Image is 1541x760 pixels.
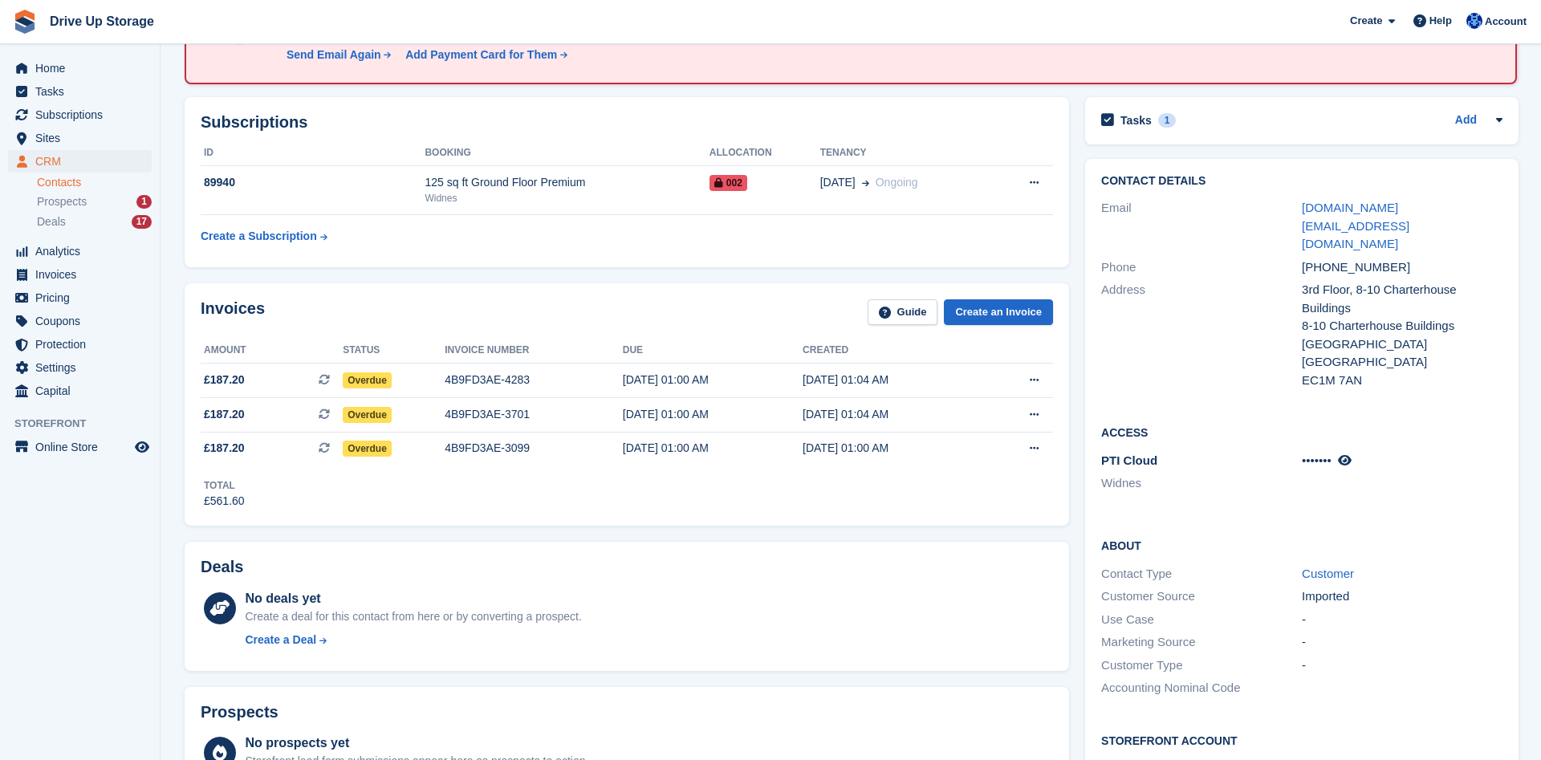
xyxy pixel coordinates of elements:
th: Created [803,338,982,364]
span: Prospects [37,194,87,209]
span: ••••••• [1302,453,1332,467]
span: Help [1429,13,1452,29]
span: Online Store [35,436,132,458]
div: Imported [1302,587,1502,606]
th: Amount [201,338,343,364]
div: [DATE] 01:00 AM [623,372,803,388]
div: £561.60 [204,493,245,510]
a: menu [8,287,152,309]
span: £187.20 [204,406,245,423]
span: £187.20 [204,372,245,388]
div: - [1302,611,1502,629]
span: Storefront [14,416,160,432]
th: Invoice number [445,338,623,364]
h2: Contact Details [1101,175,1502,188]
th: Tenancy [820,140,994,166]
a: Create a Subscription [201,221,327,251]
div: Marketing Source [1101,633,1302,652]
h2: Storefront Account [1101,732,1502,748]
th: Booking [425,140,709,166]
div: Customer Source [1101,587,1302,606]
th: ID [201,140,425,166]
span: Pricing [35,287,132,309]
a: Drive Up Storage [43,8,161,35]
span: Capital [35,380,132,402]
div: 3rd Floor, 8-10 Charterhouse Buildings [1302,281,1502,317]
div: 4B9FD3AE-4283 [445,372,623,388]
h2: About [1101,537,1502,553]
h2: Tasks [1120,113,1152,128]
h2: Deals [201,558,243,576]
div: Email [1101,199,1302,254]
div: [DATE] 01:00 AM [623,440,803,457]
h2: Invoices [201,299,265,326]
div: [DATE] 01:00 AM [623,406,803,423]
a: Contacts [37,175,152,190]
a: menu [8,150,152,173]
span: Deals [37,214,66,230]
div: Accounting Nominal Code [1101,679,1302,697]
div: 89940 [201,174,425,191]
div: 4B9FD3AE-3701 [445,406,623,423]
div: 4B9FD3AE-3099 [445,440,623,457]
div: Total [204,478,245,493]
span: Home [35,57,132,79]
div: Customer Type [1101,656,1302,675]
a: menu [8,104,152,126]
h2: Subscriptions [201,113,1053,132]
a: menu [8,240,152,262]
div: 8-10 Charterhouse Buildings [1302,317,1502,335]
span: Account [1485,14,1527,30]
div: Create a Subscription [201,228,317,245]
li: Widnes [1101,474,1302,493]
span: Protection [35,333,132,356]
a: [DOMAIN_NAME][EMAIL_ADDRESS][DOMAIN_NAME] [1302,201,1409,250]
a: Customer [1302,567,1354,580]
div: [GEOGRAPHIC_DATA] [1302,335,1502,354]
a: Add Payment Card for Them [399,47,569,63]
a: menu [8,436,152,458]
span: Ongoing [876,176,918,189]
span: [DATE] [820,174,856,191]
div: Create a deal for this contact from here or by converting a prospect. [245,608,581,625]
a: Add [1455,112,1477,130]
div: [GEOGRAPHIC_DATA] [1302,353,1502,372]
span: Overdue [343,407,392,423]
div: Widnes [425,191,709,205]
h2: Access [1101,424,1502,440]
div: 1 [1158,113,1177,128]
span: Overdue [343,372,392,388]
span: Settings [35,356,132,379]
div: 1 [136,195,152,209]
div: - [1302,656,1502,675]
th: Due [623,338,803,364]
a: Prospects 1 [37,193,152,210]
a: Preview store [132,437,152,457]
a: menu [8,356,152,379]
span: £187.20 [204,440,245,457]
th: Status [343,338,445,364]
div: EC1M 7AN [1302,372,1502,390]
div: Phone [1101,258,1302,277]
a: menu [8,80,152,103]
span: Coupons [35,310,132,332]
div: [DATE] 01:04 AM [803,406,982,423]
span: Subscriptions [35,104,132,126]
span: Sites [35,127,132,149]
div: 125 sq ft Ground Floor Premium [425,174,709,191]
a: Create a Deal [245,632,581,648]
div: Add Payment Card for Them [405,47,557,63]
div: Create a Deal [245,632,316,648]
span: Create [1350,13,1382,29]
span: Tasks [35,80,132,103]
a: menu [8,310,152,332]
a: Deals 17 [37,213,152,230]
div: Address [1101,281,1302,389]
div: Send Email Again [287,47,381,63]
span: 002 [710,175,747,191]
img: stora-icon-8386f47178a22dfd0bd8f6a31ec36ba5ce8667c1dd55bd0f319d3a0aa187defe.svg [13,10,37,34]
div: 17 [132,215,152,229]
div: Use Case [1101,611,1302,629]
div: - [1302,633,1502,652]
a: Create an Invoice [944,299,1053,326]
